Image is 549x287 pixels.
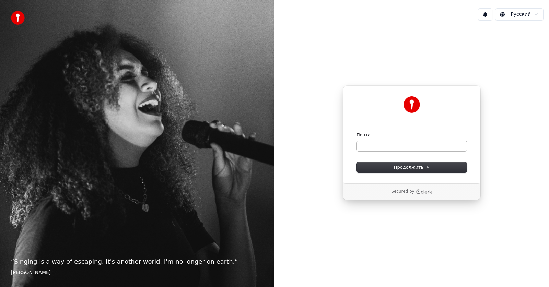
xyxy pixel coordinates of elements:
img: Youka [404,96,420,113]
a: Clerk logo [416,189,432,194]
span: Продолжить [394,164,430,170]
footer: [PERSON_NAME] [11,269,264,276]
p: “ Singing is a way of escaping. It's another world. I'm no longer on earth. ” [11,257,264,266]
p: Secured by [391,189,414,194]
button: Продолжить [357,162,467,172]
label: Почта [357,132,371,138]
img: youka [11,11,25,25]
